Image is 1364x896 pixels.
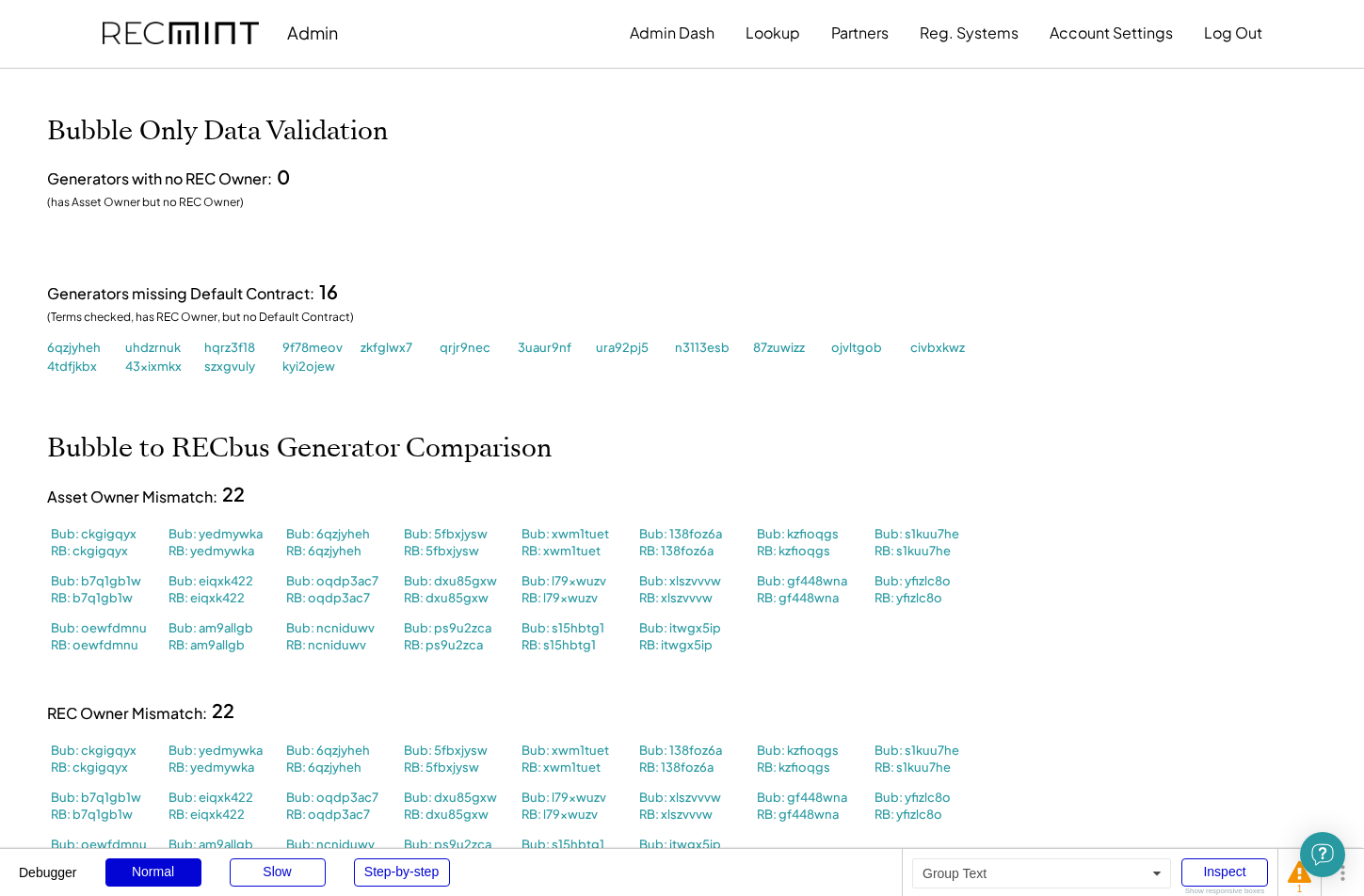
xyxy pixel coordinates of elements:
[51,759,128,776] a: RB: ckgigqyx
[286,806,370,823] a: RB: oqdp3ac7
[1288,885,1311,894] div: 1
[286,589,370,606] a: RB: oqdp3ac7
[910,339,967,356] a: civbxkwz
[168,742,263,759] a: Bub: yedmywka
[286,759,361,776] a: RB: 6qzjyheh
[286,636,366,653] a: RB: ncniduwv
[168,789,253,806] a: Bub: eiqxk422
[630,14,714,52] button: Admin Dash
[286,836,375,853] a: Bub: ncniduwv
[875,789,951,806] a: Bub: yfizlc8o
[404,759,479,776] a: RB: 5fbxjysw
[168,636,245,653] a: RB: am9allgb
[125,339,182,356] a: uhdzrnuk
[47,283,314,304] div: Generators missing Default Contract:
[282,339,343,356] a: 9f78meov
[757,759,830,776] a: RB: kzfioqgs
[757,542,830,559] a: RB: kzfioqgs
[51,525,136,542] a: Bub: ckgigqyx
[440,339,496,356] a: qrjr9nec
[204,358,261,375] a: szxgvuly
[404,542,479,559] a: RB: 5fbxjysw
[875,525,959,542] a: Bub: s1kuu7he
[753,339,810,356] a: 87zuwizz
[522,542,601,559] a: RB: xwm1tuet
[920,14,1019,52] button: Reg. Systems
[522,619,604,636] a: Bub: s15hbtg1
[204,339,261,356] a: hqrz3f18
[168,759,254,776] a: RB: yedmywka
[168,806,245,823] a: RB: eiqxk422
[51,636,138,653] a: RB: oewfdmnu
[222,481,245,507] div: 22
[47,195,244,211] div: (has Asset Owner but no REC Owner)
[404,619,491,636] a: Bub: ps9u2zca
[361,339,417,356] a: zkfglwx7
[596,339,652,356] a: ura92pj5
[404,636,483,653] a: RB: ps9u2zca
[522,789,606,806] a: Bub: l79xwuzv
[639,542,714,559] a: RB: 138foz6a
[875,572,951,589] a: Bub: yfizlc8o
[212,697,234,724] div: 22
[404,806,489,823] a: RB: dxu85gxw
[639,636,713,653] a: RB: itwgx5ip
[286,572,378,589] a: Bub: oqdp3ac7
[522,836,604,853] a: Bub: s15hbtg1
[286,525,370,542] a: Bub: 6qzjyheh
[354,858,450,887] div: Step-by-step
[282,358,339,375] a: kyi2ojew
[522,572,606,589] a: Bub: l79xwuzv
[757,806,839,823] a: RB: gf448wna
[1204,14,1262,52] button: Log Out
[875,759,951,776] a: RB: s1kuu7he
[1181,858,1268,887] div: Inspect
[277,164,290,190] div: 0
[404,836,491,853] a: Bub: ps9u2zca
[757,572,847,589] a: Bub: gf448wna
[51,742,136,759] a: Bub: ckgigqyx
[831,339,888,356] a: ojvltgob
[286,742,370,759] a: Bub: 6qzjyheh
[47,339,104,356] a: 6qzjyheh
[103,22,259,45] img: recmint-logotype%403x.png
[51,806,133,823] a: RB: b7q1gb1w
[319,279,338,305] div: 16
[518,339,574,356] a: 3uaur9nf
[522,589,598,606] a: RB: l79xwuzv
[1300,832,1345,877] div: Open Intercom Messenger
[51,789,141,806] a: Bub: b7q1gb1w
[168,836,253,853] a: Bub: am9allgb
[404,589,489,606] a: RB: dxu85gxw
[168,542,254,559] a: RB: yedmywka
[47,358,104,375] a: 4tdfjkbx
[47,310,354,326] div: (Terms checked, has REC Owner, but no Default Contract)
[639,742,722,759] a: Bub: 138foz6a
[404,525,488,542] a: Bub: 5fbxjysw
[287,22,338,43] div: Admin
[522,525,609,542] a: Bub: xwm1tuet
[47,433,552,465] h2: Bubble to RECbus Generator Comparison
[522,636,596,653] a: RB: s15hbtg1
[639,759,714,776] a: RB: 138foz6a
[1181,888,1268,895] div: Show responsive boxes
[404,789,497,806] a: Bub: dxu85gxw
[47,703,207,724] div: REC Owner Mismatch:
[639,806,713,823] a: RB: xlszvvvw
[51,589,133,606] a: RB: b7q1gb1w
[757,789,847,806] a: Bub: gf448wna
[639,572,721,589] a: Bub: xlszvvvw
[51,619,147,636] a: Bub: oewfdmnu
[875,542,951,559] a: RB: s1kuu7he
[912,858,1171,888] div: Group Text
[522,759,601,776] a: RB: xwm1tuet
[757,525,839,542] a: Bub: kzfioqgs
[125,358,182,375] a: 43xixmkx
[875,806,942,823] a: RB: yfizlc8o
[639,836,721,853] a: Bub: itwgx5ip
[522,806,598,823] a: RB: l79xwuzv
[286,542,361,559] a: RB: 6qzjyheh
[875,589,942,606] a: RB: yfizlc8o
[831,14,889,52] button: Partners
[875,742,959,759] a: Bub: s1kuu7he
